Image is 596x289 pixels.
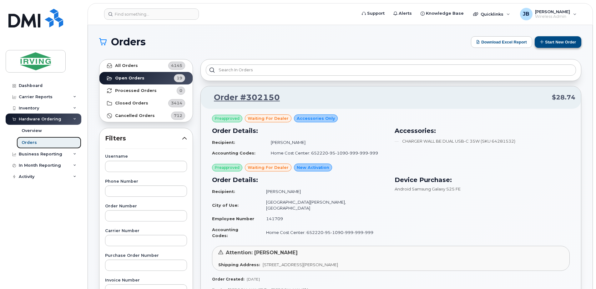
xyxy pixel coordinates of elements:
[105,180,187,184] label: Phone Number
[115,101,148,106] strong: Closed Orders
[212,216,254,221] strong: Employee Number
[212,126,387,135] h3: Order Details:
[215,165,240,170] span: Preapproved
[99,59,193,72] a: All Orders4145
[297,165,329,170] span: New Activation
[99,97,193,109] a: Closed Orders3414
[263,262,338,267] span: [STREET_ADDRESS][PERSON_NAME]
[105,254,187,258] label: Purchase Order Number
[179,88,182,94] span: 0
[218,262,260,267] strong: Shipping Address:
[105,155,187,159] label: Username
[206,92,280,103] a: Order #302150
[265,137,387,148] td: [PERSON_NAME]
[265,148,387,159] td: Home Cost Center: 652220-95-1090-999-999-999
[395,138,570,144] li: CHARGER WALL BE DUAL USB-C 35W (SKU 64281532)
[535,36,581,48] button: Start New Order
[105,134,182,143] span: Filters
[177,75,182,81] span: 19
[105,204,187,208] label: Order Number
[115,76,144,81] strong: Open Orders
[212,140,235,145] strong: Recipient:
[212,203,239,208] strong: City of Use:
[212,175,387,185] h3: Order Details:
[99,109,193,122] a: Cancelled Orders712
[552,93,575,102] span: $28.74
[212,277,244,281] strong: Order Created:
[212,227,238,238] strong: Accounting Codes:
[105,278,187,282] label: Invoice Number
[171,100,182,106] span: 3414
[99,84,193,97] a: Processed Orders0
[395,186,461,191] span: Android Samsung Galaxy S25 FE
[395,126,570,135] h3: Accessories:
[260,186,387,197] td: [PERSON_NAME]
[260,224,387,241] td: Home Cost Center: 652220-95-1090-999-999-999
[260,213,387,224] td: 141709
[115,88,157,93] strong: Processed Orders
[226,250,298,256] span: Attention: [PERSON_NAME]
[395,175,570,185] h3: Device Purchase:
[115,63,138,68] strong: All Orders
[115,113,155,118] strong: Cancelled Orders
[212,189,235,194] strong: Recipient:
[171,63,182,68] span: 4145
[248,165,289,170] span: waiting for dealer
[297,115,335,121] span: Accessories Only
[215,116,240,121] span: Preapproved
[174,113,182,119] span: 712
[260,197,387,213] td: [GEOGRAPHIC_DATA][PERSON_NAME], [GEOGRAPHIC_DATA]
[105,229,187,233] label: Carrier Number
[212,150,255,155] strong: Accounting Codes:
[248,115,289,121] span: waiting for dealer
[99,72,193,84] a: Open Orders19
[111,37,146,47] span: Orders
[206,64,576,76] input: Search in orders
[247,277,260,281] span: [DATE]
[471,36,532,48] button: Download Excel Report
